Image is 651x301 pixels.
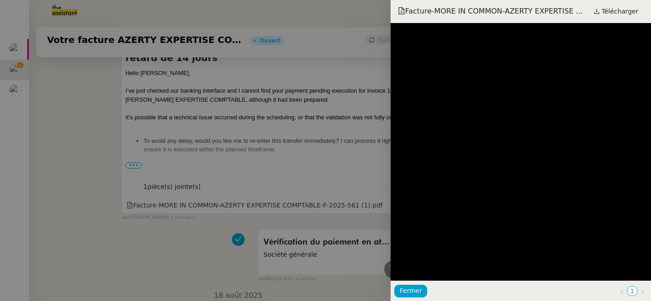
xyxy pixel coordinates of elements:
span: Fermer [400,286,422,296]
span: Télécharger [602,5,638,17]
a: 1 [627,287,637,296]
a: Télécharger [588,5,644,18]
button: Page précédente [617,286,627,296]
button: Page suivante [637,286,647,296]
button: Fermer [394,285,427,297]
li: 1 [627,286,637,296]
span: Facture-MORE IN COMMON-AZERTY EXPERTISE ... [398,6,583,16]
